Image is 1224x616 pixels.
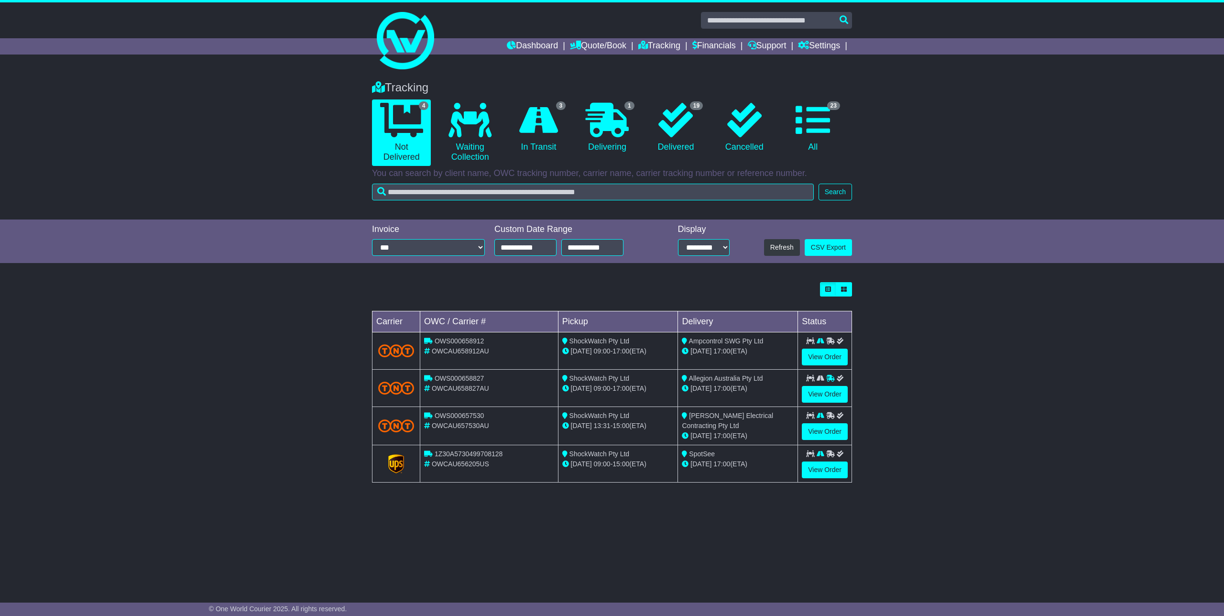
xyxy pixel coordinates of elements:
[378,419,414,432] img: TNT_Domestic.png
[612,347,629,355] span: 17:00
[570,38,626,55] a: Quote/Book
[507,38,558,55] a: Dashboard
[594,347,611,355] span: 09:00
[372,224,485,235] div: Invoice
[569,337,630,345] span: ShockWatch Pty Ltd
[420,311,558,332] td: OWC / Carrier #
[802,462,848,478] a: View Order
[638,38,680,55] a: Tracking
[805,239,852,256] a: CSV Export
[682,346,794,356] div: (ETA)
[689,374,763,382] span: Allegion Australia Pty Ltd
[558,311,678,332] td: Pickup
[713,347,730,355] span: 17:00
[802,423,848,440] a: View Order
[569,374,630,382] span: ShockWatch Pty Ltd
[612,385,629,392] span: 17:00
[784,99,842,156] a: 23 All
[435,337,484,345] span: OWS000658912
[562,421,674,431] div: - (ETA)
[435,412,484,419] span: OWS000657530
[388,454,404,473] img: GetCarrierServiceLogo
[802,349,848,365] a: View Order
[713,385,730,392] span: 17:00
[646,99,705,156] a: 19 Delivered
[713,432,730,440] span: 17:00
[432,460,489,468] span: OWCAU656205US
[612,460,629,468] span: 15:00
[690,460,711,468] span: [DATE]
[571,460,592,468] span: [DATE]
[827,101,840,110] span: 23
[372,168,852,179] p: You can search by client name, OWC tracking number, carrier name, carrier tracking number or refe...
[562,384,674,394] div: - (ETA)
[378,344,414,357] img: TNT_Domestic.png
[764,239,800,256] button: Refresh
[509,99,568,156] a: 3 In Transit
[569,450,630,458] span: ShockWatch Pty Ltd
[682,431,794,441] div: (ETA)
[692,38,736,55] a: Financials
[798,311,852,332] td: Status
[690,347,711,355] span: [DATE]
[432,385,489,392] span: OWCAU658827AU
[715,99,774,156] a: Cancelled
[678,224,730,235] div: Display
[690,432,711,440] span: [DATE]
[372,311,420,332] td: Carrier
[594,422,611,429] span: 13:31
[678,311,798,332] td: Delivery
[435,374,484,382] span: OWS000658827
[578,99,636,156] a: 1 Delivering
[594,460,611,468] span: 09:00
[571,347,592,355] span: [DATE]
[562,459,674,469] div: - (ETA)
[594,385,611,392] span: 09:00
[372,99,431,166] a: 4 Not Delivered
[713,460,730,468] span: 17:00
[432,347,489,355] span: OWCAU658912AU
[798,38,840,55] a: Settings
[689,337,764,345] span: Ampcontrol SWG Pty Ltd
[571,385,592,392] span: [DATE]
[682,384,794,394] div: (ETA)
[440,99,499,166] a: Waiting Collection
[367,81,857,95] div: Tracking
[690,385,711,392] span: [DATE]
[378,382,414,395] img: TNT_Domestic.png
[562,346,674,356] div: - (ETA)
[556,101,566,110] span: 3
[819,184,852,200] button: Search
[690,101,703,110] span: 19
[432,422,489,429] span: OWCAU657530AU
[435,450,503,458] span: 1Z30A5730499708128
[802,386,848,403] a: View Order
[682,459,794,469] div: (ETA)
[419,101,429,110] span: 4
[748,38,787,55] a: Support
[494,224,648,235] div: Custom Date Range
[209,605,347,613] span: © One World Courier 2025. All rights reserved.
[689,450,715,458] span: SpotSee
[624,101,634,110] span: 1
[569,412,630,419] span: ShockWatch Pty Ltd
[571,422,592,429] span: [DATE]
[612,422,629,429] span: 15:00
[682,412,773,429] span: [PERSON_NAME] Electrical Contracting Pty Ltd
